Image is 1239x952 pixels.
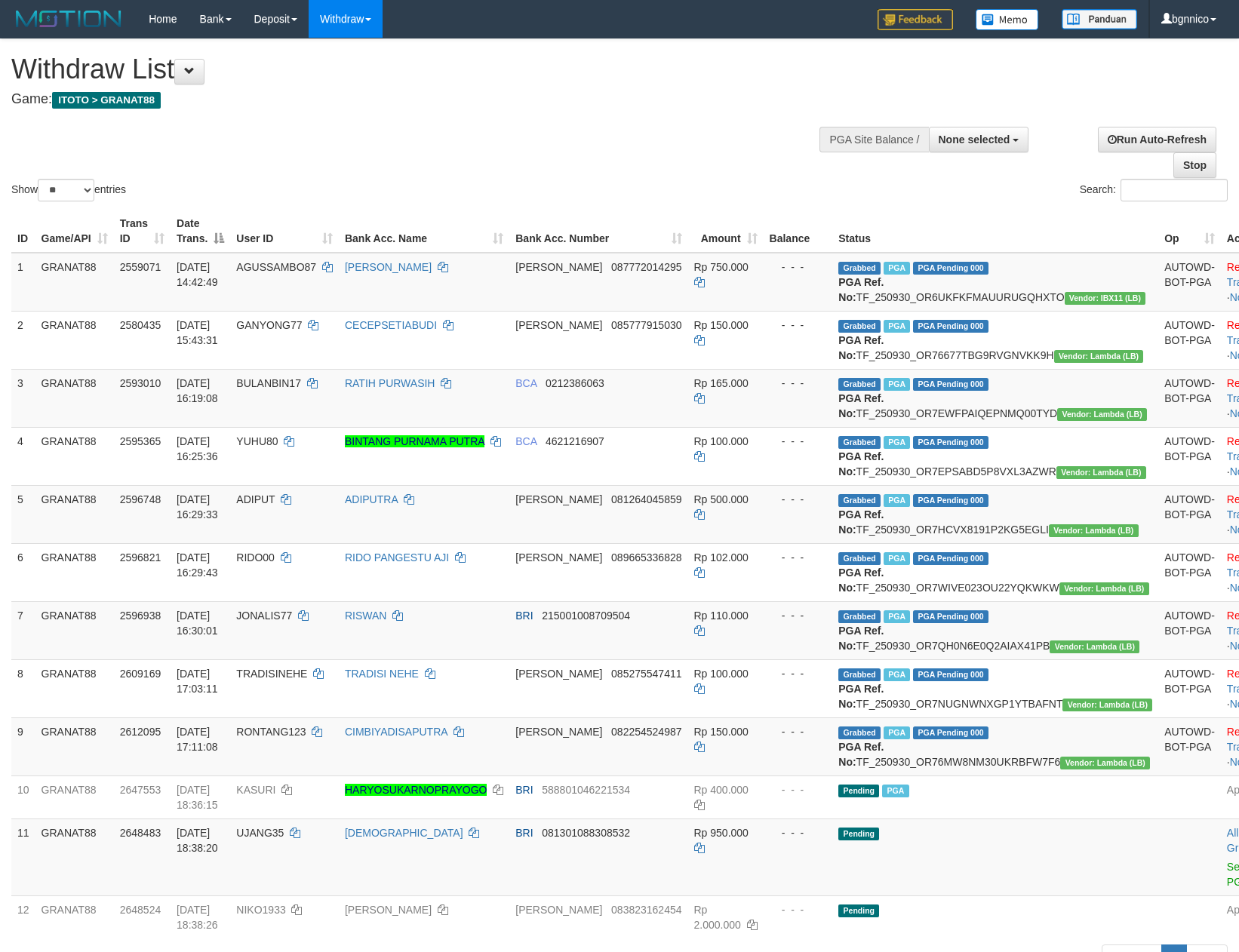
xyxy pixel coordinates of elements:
span: Rp 500.000 [694,493,749,505]
span: [PERSON_NAME] [515,319,602,331]
td: TF_250930_OR6UKFKFMAUURUGQHXTO [832,253,1158,312]
span: Copy 588801046221534 to clipboard [542,784,630,796]
th: Balance [764,210,833,253]
span: YUHU80 [236,435,278,447]
span: Pending [838,828,879,840]
span: Copy 089665336828 to clipboard [611,551,681,564]
td: GRANAT88 [35,659,114,717]
span: BRI [515,784,533,796]
td: 9 [11,717,35,775]
td: 4 [11,427,35,485]
span: [DATE] 18:36:15 [177,784,218,811]
div: - - - [770,902,827,917]
td: TF_250930_OR76MW8NM30UKRBFW7F6 [832,717,1158,775]
span: TRADISINEHE [236,668,307,680]
span: Grabbed [838,494,881,507]
span: 2595365 [120,435,161,447]
td: AUTOWD-BOT-PGA [1158,601,1221,659]
span: Rp 165.000 [694,377,749,389]
span: Rp 150.000 [694,319,749,331]
span: UJANG35 [236,827,284,839]
td: 10 [11,775,35,818]
span: 2596821 [120,551,161,564]
span: PGA Pending [913,726,988,739]
td: 11 [11,818,35,895]
span: [DATE] 16:29:33 [177,493,218,521]
span: PGA Pending [913,378,988,391]
b: PGA Ref. No: [838,625,884,652]
a: Stop [1173,152,1216,178]
th: Bank Acc. Number: activate to sort column ascending [509,210,687,253]
div: - - - [770,259,827,275]
a: CIMBIYADISAPUTRA [345,726,447,738]
a: RATIH PURWASIH [345,377,435,389]
td: GRANAT88 [35,717,114,775]
td: GRANAT88 [35,369,114,427]
div: - - - [770,492,827,507]
span: 2609169 [120,668,161,680]
span: Rp 2.000.000 [694,904,741,931]
span: Vendor URL: https://dashboard.q2checkout.com/secure [1065,292,1146,305]
span: 2612095 [120,726,161,738]
span: AGUSSAMBO87 [236,261,316,273]
td: TF_250930_OR76677TBG9RVGNVKK9H [832,311,1158,369]
span: Marked by bgndany [884,610,910,623]
span: [PERSON_NAME] [515,904,602,916]
td: 5 [11,485,35,543]
span: Copy 215001008709504 to clipboard [542,610,630,622]
span: PGA Pending [913,610,988,623]
span: Grabbed [838,378,881,391]
td: GRANAT88 [35,253,114,312]
div: - - - [770,825,827,840]
td: 7 [11,601,35,659]
span: Copy 0212386063 to clipboard [546,377,604,389]
span: 2648524 [120,904,161,916]
span: Grabbed [838,668,881,681]
td: AUTOWD-BOT-PGA [1158,427,1221,485]
span: Copy 085275547411 to clipboard [611,668,681,680]
span: Marked by bgndedek [884,552,910,565]
span: [PERSON_NAME] [515,668,602,680]
span: Vendor URL: https://dashboard.q2checkout.com/secure [1050,640,1139,653]
button: None selected [929,127,1029,152]
span: [PERSON_NAME] [515,261,602,273]
b: PGA Ref. No: [838,334,884,361]
div: - - - [770,434,827,449]
span: Grabbed [838,262,881,275]
span: [DATE] 18:38:26 [177,904,218,931]
div: - - - [770,376,827,391]
a: RISWAN [345,610,386,622]
span: Marked by bgndedek [884,262,910,275]
span: Pending [838,904,879,917]
img: Feedback.jpg [878,9,953,30]
span: 2596938 [120,610,161,622]
div: - - - [770,666,827,681]
b: PGA Ref. No: [838,392,884,419]
span: 2559071 [120,261,161,273]
span: Marked by bgndedek [884,668,910,681]
span: ITOTO > GRANAT88 [52,92,161,109]
span: Copy 083823162454 to clipboard [611,904,681,916]
td: AUTOWD-BOT-PGA [1158,717,1221,775]
span: [PERSON_NAME] [515,493,602,505]
div: - - - [770,550,827,565]
th: User ID: activate to sort column ascending [230,210,339,253]
span: Grabbed [838,610,881,623]
span: Copy 081264045859 to clipboard [611,493,681,505]
span: BULANBIN17 [236,377,301,389]
span: JONALIS77 [236,610,292,622]
td: 6 [11,543,35,601]
span: PGA Pending [913,262,988,275]
a: RIDO PANGESTU AJI [345,551,449,564]
a: CECEPSETIABUDI [345,319,437,331]
span: KASURI [236,784,275,796]
span: Vendor URL: https://dashboard.q2checkout.com/secure [1056,466,1146,479]
span: Marked by bgndany [884,378,910,391]
span: ADIPUT [236,493,275,505]
span: [DATE] 15:43:31 [177,319,218,346]
b: PGA Ref. No: [838,683,884,710]
span: Copy 085777915030 to clipboard [611,319,681,331]
span: [DATE] 16:19:08 [177,377,218,404]
span: PGA Pending [913,552,988,565]
td: GRANAT88 [35,311,114,369]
